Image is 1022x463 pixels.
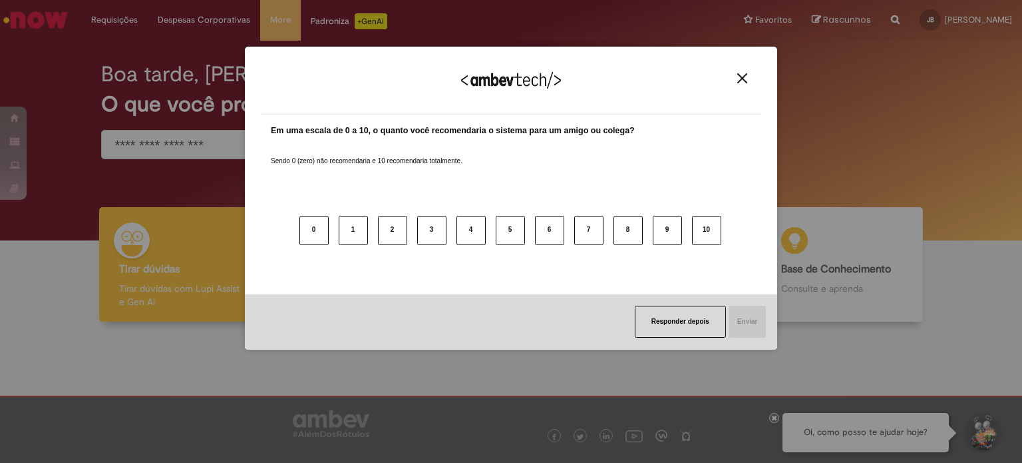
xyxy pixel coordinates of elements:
img: Logo Ambevtech [461,72,561,89]
button: 0 [299,216,329,245]
button: 1 [339,216,368,245]
button: 10 [692,216,721,245]
button: 9 [653,216,682,245]
button: 7 [574,216,603,245]
button: 6 [535,216,564,245]
button: Close [733,73,751,84]
label: Em uma escala de 0 a 10, o quanto você recomendaria o sistema para um amigo ou colega? [271,125,635,137]
button: 4 [456,216,486,245]
button: Responder depois [635,306,726,338]
button: 2 [378,216,407,245]
button: 8 [613,216,643,245]
button: 3 [417,216,446,245]
button: 5 [496,216,525,245]
label: Sendo 0 (zero) não recomendaria e 10 recomendaria totalmente. [271,141,462,166]
img: Close [737,73,747,83]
